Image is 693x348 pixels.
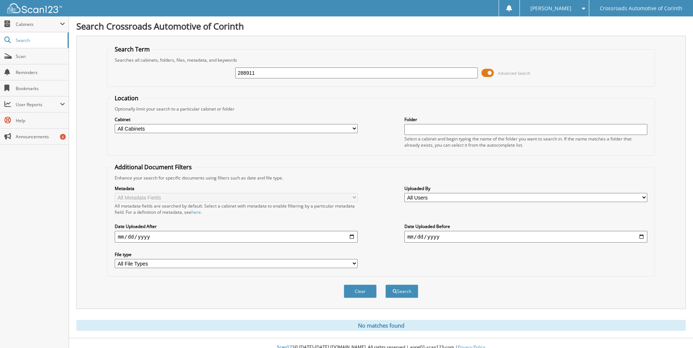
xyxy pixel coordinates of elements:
span: User Reports [16,101,60,108]
legend: Additional Document Filters [111,163,195,171]
legend: Search Term [111,45,153,53]
span: [PERSON_NAME] [530,6,571,11]
div: Enhance your search for specific documents using filters such as date and file type. [111,175,651,181]
label: Folder [404,116,647,123]
label: Date Uploaded After [115,223,358,229]
div: No matches found [76,320,686,331]
input: start [115,231,358,243]
span: Bookmarks [16,85,65,92]
span: Reminders [16,69,65,76]
span: Announcements [16,134,65,140]
label: Cabinet [115,116,358,123]
div: Optionally limit your search to a particular cabinet or folder [111,106,651,112]
button: Search [385,285,418,298]
h1: Search Crossroads Automotive of Corinth [76,20,686,32]
label: File type [115,251,358,258]
a: here [191,209,201,215]
span: Cabinets [16,21,60,27]
span: Search [16,37,64,43]
img: scan123-logo-white.svg [7,3,62,13]
label: Metadata [115,185,358,192]
span: Scan [16,53,65,59]
label: Date Uploaded Before [404,223,647,229]
div: 8 [60,134,66,140]
div: Select a cabinet and begin typing the name of the folder you want to search in. If the name match... [404,136,647,148]
span: Crossroads Automotive of Corinth [600,6,682,11]
div: Searches all cabinets, folders, files, metadata, and keywords [111,57,651,63]
legend: Location [111,94,142,102]
label: Uploaded By [404,185,647,192]
span: Advanced Search [498,70,530,76]
div: All metadata fields are searched by default. Select a cabinet with metadata to enable filtering b... [115,203,358,215]
span: Help [16,117,65,124]
input: end [404,231,647,243]
button: Clear [344,285,377,298]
